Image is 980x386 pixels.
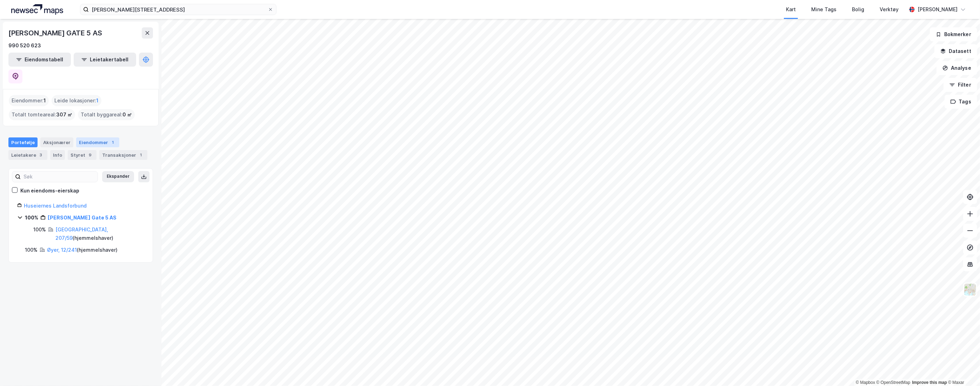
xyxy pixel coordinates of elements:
iframe: Chat Widget [945,352,980,386]
div: Eiendommer [76,137,119,147]
div: 1 [138,151,145,158]
div: Verktøy [880,5,899,14]
div: 100% [25,214,38,222]
input: Søk [21,171,98,182]
button: Bokmerker [930,27,977,41]
span: 1 [96,96,99,105]
button: Leietakertabell [74,53,136,67]
div: 100% [33,225,46,234]
a: Huseiernes Landsforbund [24,203,87,209]
button: Datasett [934,44,977,58]
input: Søk på adresse, matrikkel, gårdeiere, leietakere eller personer [89,4,268,15]
a: Øyer, 12/241 [47,247,77,253]
div: Bolig [852,5,864,14]
div: 9 [87,151,94,158]
div: Transaksjoner [99,150,147,160]
button: Filter [944,78,977,92]
div: ( hjemmelshaver ) [47,246,118,254]
button: Analyse [936,61,977,75]
div: 100% [25,246,38,254]
span: 0 ㎡ [122,110,132,119]
div: Info [50,150,65,160]
div: Kart [786,5,796,14]
div: Leide lokasjoner : [52,95,101,106]
a: Mapbox [856,380,875,385]
div: 1 [109,139,116,146]
div: 990 520 623 [8,41,41,50]
img: logo.a4113a55bc3d86da70a041830d287a7e.svg [11,4,63,15]
div: Eiendommer : [9,95,49,106]
span: 307 ㎡ [56,110,72,119]
div: Portefølje [8,137,38,147]
a: [GEOGRAPHIC_DATA], 207/59 [55,226,108,241]
div: Styret [68,150,96,160]
button: Tags [945,95,977,109]
div: Aksjonærer [40,137,73,147]
a: OpenStreetMap [876,380,911,385]
div: Leietakere [8,150,47,160]
span: 1 [44,96,46,105]
button: Eiendomstabell [8,53,71,67]
div: Kontrollprogram for chat [945,352,980,386]
div: ( hjemmelshaver ) [55,225,144,242]
button: Ekspander [102,171,134,182]
div: 3 [38,151,45,158]
img: Z [964,283,977,296]
div: Totalt byggareal : [78,109,135,120]
div: [PERSON_NAME] [918,5,958,14]
a: [PERSON_NAME] Gate 5 AS [48,215,116,221]
div: Totalt tomteareal : [9,109,75,120]
div: [PERSON_NAME] GATE 5 AS [8,27,103,39]
div: Kun eiendoms-eierskap [20,187,79,195]
a: Improve this map [912,380,947,385]
div: Mine Tags [811,5,836,14]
